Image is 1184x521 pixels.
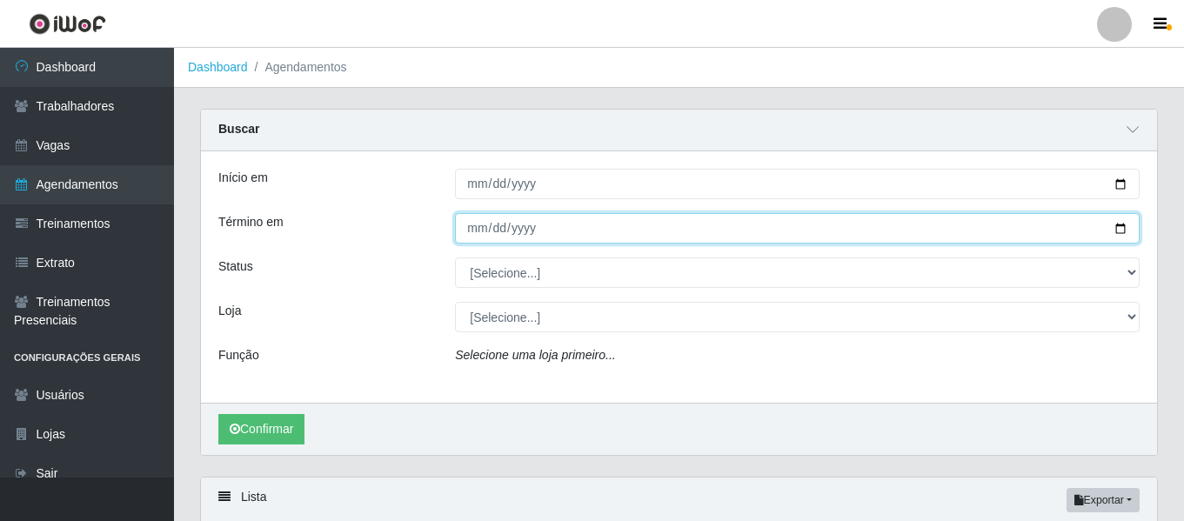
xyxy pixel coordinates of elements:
nav: breadcrumb [174,48,1184,88]
label: Loja [218,302,241,320]
label: Início em [218,169,268,187]
button: Exportar [1067,488,1140,512]
li: Agendamentos [248,58,347,77]
label: Status [218,257,253,276]
button: Confirmar [218,414,304,444]
strong: Buscar [218,122,259,136]
label: Função [218,346,259,364]
input: 00/00/0000 [455,213,1140,244]
i: Selecione uma loja primeiro... [455,348,615,362]
label: Término em [218,213,284,231]
input: 00/00/0000 [455,169,1140,199]
a: Dashboard [188,60,248,74]
img: CoreUI Logo [29,13,106,35]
